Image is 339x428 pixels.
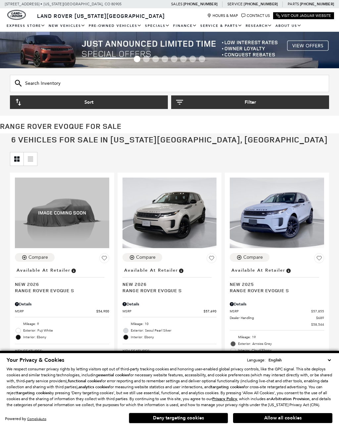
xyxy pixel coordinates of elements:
a: Research [244,20,274,32]
div: Powered by [5,417,46,421]
button: Save Vehicle [207,253,217,266]
strong: targeting cookies [211,384,244,390]
a: EXPRESS STORE [5,20,47,32]
span: Vehicle is in stock and ready for immediate delivery. Due to demand, availability is subject to c... [71,267,76,274]
a: Service & Parts [199,20,244,32]
span: Available at Retailer [124,267,178,274]
a: Available at RetailerNew 2026Range Rover Evoque S [122,266,217,294]
span: Exterior: Arroios Grey [238,341,324,347]
a: MSRP $57,855 [230,309,324,314]
a: MSRP $54,900 [15,309,109,314]
span: Exterior: Fuji White [23,327,109,334]
a: New Vehicles [47,20,87,32]
span: $689 [316,315,324,320]
button: Save Vehicle [99,253,109,266]
nav: Main Navigation [5,20,334,32]
a: [PHONE_NUMBER] [183,2,218,7]
span: New 2026 [15,281,104,287]
span: New 2026 [122,281,212,287]
img: 2026 LAND ROVER Range Rover Evoque S [15,178,109,248]
span: Available at Retailer [231,267,285,274]
strong: Arbitration Provision [271,396,310,401]
a: Finance [171,20,199,32]
div: Compare [136,254,156,260]
span: Interior: Ebony [131,334,217,341]
select: Language Select [267,357,332,363]
img: 2026 LAND ROVER Range Rover Evoque S [122,178,217,248]
span: MSRP [15,309,96,314]
span: MSRP [230,309,311,314]
div: Language: [247,358,266,362]
span: New 2025 [230,281,319,287]
span: Key Features : [15,348,109,355]
span: MSRP [122,309,204,314]
span: Go to slide 3 [152,56,159,62]
span: $54,900 [96,309,109,314]
a: $58,544 [230,322,324,327]
span: Interior: Cloud/Ebony [238,347,324,354]
button: Compare Vehicle [15,253,55,262]
div: Pricing Details - Range Rover Evoque S [15,301,109,307]
span: Interior: Ebony [23,334,109,341]
img: Land Rover [7,10,26,20]
span: Vehicle is in stock and ready for immediate delivery. Due to demand, availability is subject to c... [285,267,291,274]
a: Pre-Owned Vehicles [87,20,143,32]
span: Range Rover Evoque S [230,287,319,294]
a: MSRP $57,690 [122,309,217,314]
button: Sort [10,95,168,109]
span: Go to slide 4 [162,56,168,62]
li: Mileage: 9 [15,321,109,327]
span: 6 Vehicles for Sale in [US_STATE][GEOGRAPHIC_DATA], [GEOGRAPHIC_DATA] [11,134,328,145]
button: Compare Vehicle [122,253,162,262]
strong: targeting cookies [17,390,50,396]
a: [PHONE_NUMBER] [300,2,334,7]
span: Your Privacy & Cookies [7,356,64,364]
span: Vehicle is in stock and ready for immediate delivery. Due to demand, availability is subject to c... [178,267,184,274]
span: $58,544 [311,322,324,327]
a: Available at RetailerNew 2026Range Rover Evoque S [15,266,109,294]
div: Compare [243,254,263,260]
span: Dealer Handling [230,315,316,320]
strong: analytics cookies [78,384,109,390]
a: land-rover [7,10,26,20]
span: Exterior: Seoul Pearl Silver [131,327,217,334]
img: 2025 LAND ROVER Range Rover Evoque S [230,178,324,248]
button: Deny targeting cookies [129,413,228,423]
input: Search Inventory [10,75,329,92]
div: Compare [28,254,48,260]
a: Available at RetailerNew 2025Range Rover Evoque S [230,266,324,294]
div: Pricing Details - Range Rover Evoque S [230,301,324,307]
span: Key Features : [122,348,217,355]
button: Allow all cookies [233,413,332,423]
strong: essential cookies [98,372,129,378]
a: Visit Our Jaguar Website [276,14,331,18]
a: Hours & Map [207,14,238,18]
span: Go to slide 8 [199,56,205,62]
a: ComplyAuto [27,417,46,421]
span: Available at Retailer [17,267,71,274]
span: Go to slide 7 [189,56,196,62]
span: Go to slide 2 [143,56,150,62]
span: Range Rover Evoque S [15,287,104,294]
a: Dealer Handling $689 [230,315,324,320]
a: Specials [143,20,171,32]
li: Mileage: 10 [122,321,217,327]
span: Land Rover [US_STATE][GEOGRAPHIC_DATA] [37,12,165,20]
span: Range Rover Evoque S [122,287,212,294]
p: We respect consumer privacy rights by letting visitors opt out of third-party tracking cookies an... [7,366,332,408]
li: Mileage: 19 [230,334,324,341]
span: $57,690 [204,309,217,314]
a: [PHONE_NUMBER] [244,2,278,7]
a: Land Rover [US_STATE][GEOGRAPHIC_DATA] [33,12,169,20]
span: Go to slide 5 [171,56,177,62]
a: About Us [274,20,303,32]
a: Contact Us [241,14,270,18]
span: Go to slide 1 [134,56,140,62]
span: Go to slide 6 [180,56,187,62]
a: Privacy Policy [212,397,237,401]
button: Save Vehicle [314,253,324,266]
span: $57,855 [311,309,324,314]
a: [STREET_ADDRESS] • [US_STATE][GEOGRAPHIC_DATA], CO 80905 [5,2,121,6]
strong: functional cookies [68,378,101,384]
button: Filter [171,95,329,109]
